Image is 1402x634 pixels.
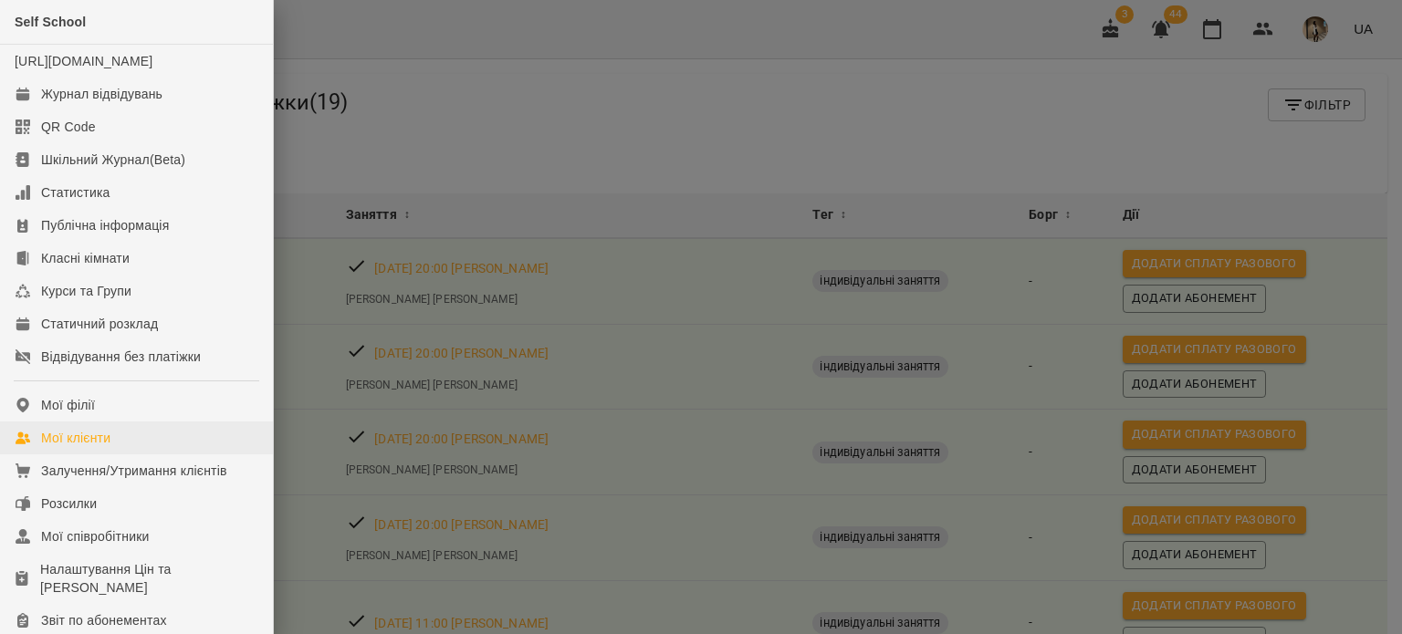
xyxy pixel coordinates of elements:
[41,118,96,136] div: QR Code
[41,151,185,169] div: Шкільний Журнал(Beta)
[15,54,152,68] a: [URL][DOMAIN_NAME]
[41,611,167,629] div: Звіт по абонементах
[41,216,169,234] div: Публічна інформація
[41,315,158,333] div: Статичний розклад
[41,429,110,447] div: Мої клієнти
[41,249,130,267] div: Класні кімнати
[41,527,150,546] div: Мої співробітники
[41,183,110,202] div: Статистика
[41,462,227,480] div: Залучення/Утримання клієнтів
[15,15,86,29] span: Self School
[40,560,258,597] div: Налаштування Цін та [PERSON_NAME]
[41,396,95,414] div: Мої філії
[41,494,97,513] div: Розсилки
[41,85,162,103] div: Журнал відвідувань
[41,348,201,366] div: Відвідування без платіжки
[41,282,131,300] div: Курси та Групи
